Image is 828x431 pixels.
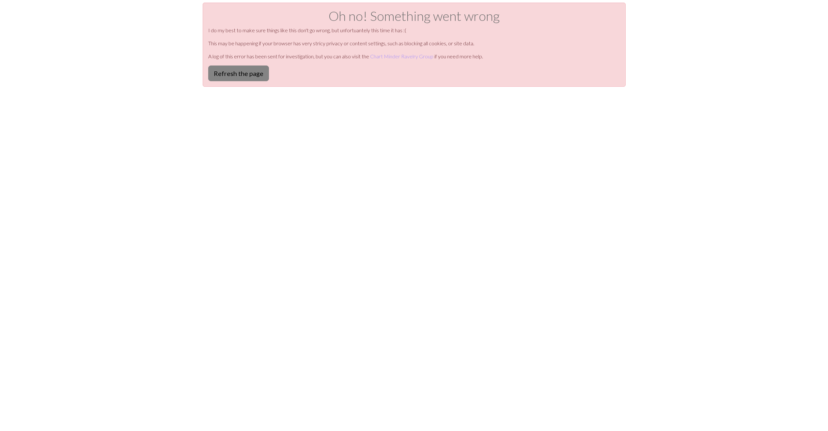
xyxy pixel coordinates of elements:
h1: Oh no! Something went wrong [208,8,620,24]
p: I do my best to make sure things like this don't go wrong, but unfortuantely this time it has :( [208,26,620,34]
p: This may be happening if your browser has very stricy privacy or content settings, such as blocki... [208,39,620,47]
a: Chart Minder Ravelry Group [370,53,433,59]
button: Refresh the page [208,66,269,81]
p: A log of this error has been sent for investigation, but you can also visit the if you need more ... [208,52,620,60]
